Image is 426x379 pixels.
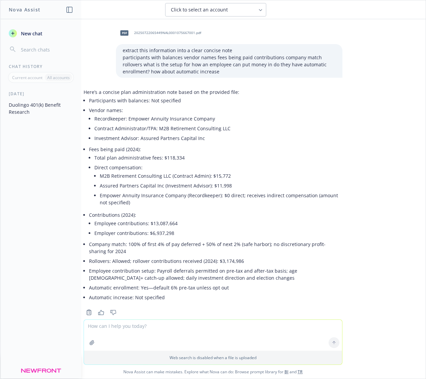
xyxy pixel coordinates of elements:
p: Current account [12,75,42,80]
li: Company match: 100% of first 4% of pay deferred + 50% of next 2% (safe harbor); no discretionary ... [89,239,342,256]
h1: Nova Assist [9,6,40,13]
span: 20250722065449NAL0001075667001.pdf [134,31,201,35]
div: Chat History [1,64,81,69]
li: Employee contribution setup: Payroll deferrals permitted on pre-tax and after-tax basis; age [DEM... [89,266,342,283]
li: Fees being paid (2024): [89,144,342,210]
li: Contract Administrator/TPA: M2B Retirement Consulting LLC [94,124,342,133]
li: Participants with balances: Not specified [89,96,342,105]
p: participants with balances vendor names fees being paid contributions company match rollovers wha... [123,54,336,75]
li: Contributions (2024): [89,210,342,239]
p: Web search is disabled when a file is uploaded [88,355,338,360]
li: Rollovers: Allowed; rollover contributions received (2024): $3,174,986 [89,256,342,266]
li: Total plan administrative fees: $118,334 [94,153,342,163]
span: Click to select an account [171,6,228,13]
button: Duolingo 401(k) Benefit Research [6,99,76,117]
div: [DATE] [1,91,81,97]
button: New chat [6,27,76,39]
li: Employee contributions: $13,087,664 [94,218,342,228]
span: Nova Assist can make mistakes. Explore what Nova can do: Browse prompt library for and [3,365,423,379]
li: Recordkeeper: Empower Annuity Insurance Company [94,114,342,124]
p: All accounts [47,75,70,80]
li: Empower Annuity Insurance Company (Recordkeeper): $0 direct; receives indirect compensation (amou... [100,191,342,207]
input: Search chats [20,45,73,54]
button: Click to select an account [165,3,266,16]
li: Direct compensation: [94,163,342,209]
button: Thumbs down [108,308,119,317]
li: Assured Partners Capital Inc (Investment Advisor): $11,998 [100,181,342,191]
span: pdf [120,30,128,35]
li: Automatic increase: Not specified [89,292,342,302]
a: TR [298,369,303,375]
span: New chat [20,30,42,37]
p: Here’s a concise plan administration note based on the provided file: [84,89,342,96]
li: Employer contributions: $6,937,298 [94,228,342,238]
li: Vendor names: [89,105,342,144]
svg: Copy to clipboard [86,309,92,315]
li: M2B Retirement Consulting LLC (Contract Admin): $15,772 [100,171,342,181]
p: extract this information into a clear concise note [123,47,336,54]
li: Investment Advisor: Assured Partners Capital Inc [94,133,342,143]
a: BI [284,369,288,375]
li: Automatic enrollment: Yes—default 6% pre-tax unless opt out [89,283,342,292]
div: pdf20250722065449NAL0001075667001.pdf [116,25,203,41]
